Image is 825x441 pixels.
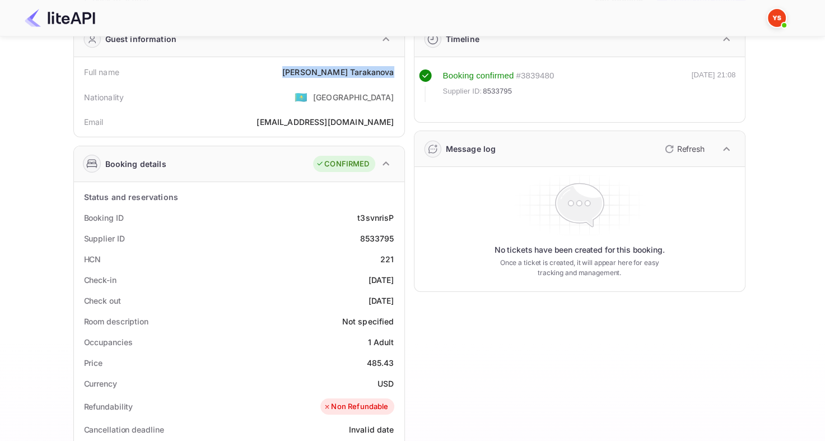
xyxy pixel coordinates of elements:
div: Refundability [84,401,133,412]
div: Booking details [105,158,166,170]
div: Not specified [342,315,394,327]
div: [DATE] 21:08 [692,69,736,102]
div: Supplier ID [84,233,125,244]
img: Yandex Support [768,9,786,27]
div: [GEOGRAPHIC_DATA] [313,91,394,103]
div: [DATE] [369,274,394,286]
div: HCN [84,253,101,265]
div: Non Refundable [323,401,388,412]
div: Guest information [105,33,177,45]
span: Supplier ID: [443,86,482,97]
div: Booking confirmed [443,69,514,82]
span: United States [295,87,307,107]
p: Refresh [677,143,705,155]
div: Cancellation deadline [84,424,164,435]
div: 1 Adult [367,336,394,348]
div: [EMAIL_ADDRESS][DOMAIN_NAME] [257,116,394,128]
div: Booking ID [84,212,124,224]
div: # 3839480 [516,69,554,82]
div: Invalid date [349,424,394,435]
div: Check-in [84,274,116,286]
div: Full name [84,66,119,78]
button: Refresh [658,140,709,158]
div: Timeline [446,33,479,45]
div: Room description [84,315,148,327]
p: Once a ticket is created, it will appear here for easy tracking and management. [491,258,668,278]
div: Currency [84,378,117,389]
div: Price [84,357,103,369]
div: 221 [380,253,394,265]
div: Message log [446,143,496,155]
div: t3svnrisP [357,212,394,224]
div: Email [84,116,104,128]
div: Check out [84,295,121,307]
p: No tickets have been created for this booking. [495,244,665,256]
div: Nationality [84,91,124,103]
div: 485.43 [367,357,394,369]
img: LiteAPI Logo [25,9,95,27]
div: CONFIRMED [316,159,369,170]
div: Status and reservations [84,191,178,203]
div: [DATE] [369,295,394,307]
div: 8533795 [360,233,394,244]
div: Occupancies [84,336,133,348]
span: 8533795 [483,86,512,97]
div: USD [377,378,394,389]
div: [PERSON_NAME] Tarakanova [282,66,394,78]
